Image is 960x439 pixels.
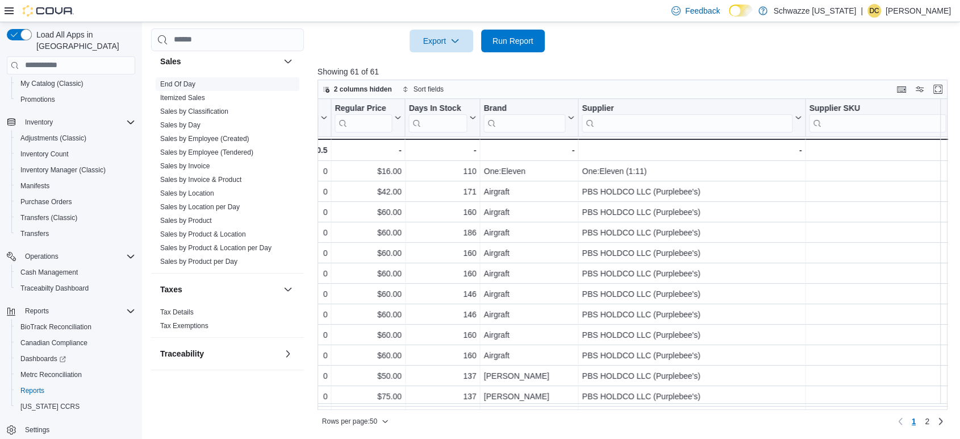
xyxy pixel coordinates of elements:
[160,322,208,330] a: Tax Exemptions
[408,267,476,280] div: 160
[261,349,327,362] div: 0
[773,4,856,18] p: Schwazze [US_STATE]
[20,181,49,190] span: Manifests
[582,328,802,342] div: PBS HOLDCO LLC (Purplebee's)
[20,229,49,238] span: Transfers
[408,369,476,383] div: 137
[318,415,393,428] button: Rows per page:50
[261,308,327,321] div: 0
[408,349,476,362] div: 160
[160,56,181,67] h3: Sales
[261,267,327,280] div: 0
[335,205,401,219] div: $60.00
[2,421,140,438] button: Settings
[582,103,802,132] button: Supplier
[160,135,249,143] a: Sales by Employee (Created)
[483,143,574,157] div: -
[416,30,466,52] span: Export
[261,369,327,383] div: 0
[281,55,295,68] button: Sales
[483,369,574,383] div: [PERSON_NAME]
[160,203,240,211] a: Sales by Location per Day
[160,217,212,225] a: Sales by Product
[16,179,135,193] span: Manifests
[16,384,49,397] a: Reports
[20,402,80,411] span: [US_STATE] CCRS
[20,322,91,332] span: BioTrack Reconciliation
[25,252,59,261] span: Operations
[483,349,574,362] div: Airgraft
[483,103,574,132] button: Brand
[160,189,214,198] span: Sales by Location
[809,143,954,157] div: -
[160,348,204,359] h3: Traceability
[20,115,57,129] button: Inventory
[11,264,140,280] button: Cash Management
[408,246,476,260] div: 160
[160,258,237,266] a: Sales by Product per Day
[410,30,473,52] button: Export
[20,150,69,159] span: Inventory Count
[483,328,574,342] div: Airgraft
[2,114,140,130] button: Inventory
[907,412,921,430] button: Page 1 of 2
[160,107,228,116] span: Sales by Classification
[861,4,863,18] p: |
[281,347,295,361] button: Traceability
[20,304,53,318] button: Reports
[582,287,802,301] div: PBS HOLDCO LLC (Purplebee's)
[483,185,574,198] div: Airgraft
[582,164,802,178] div: One:Eleven (1:11)
[335,103,392,132] div: Regular Price
[261,287,327,301] div: 0
[151,305,304,337] div: Taxes
[16,352,70,366] a: Dashboards
[16,163,135,177] span: Inventory Manager (Classic)
[160,321,208,330] span: Tax Exemptions
[16,266,82,279] a: Cash Management
[160,230,246,239] span: Sales by Product & Location
[32,29,135,52] span: Load All Apps in [GEOGRAPHIC_DATA]
[920,412,934,430] a: Page 2 of 2
[11,280,140,296] button: Traceabilty Dashboard
[160,202,240,212] span: Sales by Location per Day
[483,164,574,178] div: One:Eleven
[582,205,802,219] div: PBS HOLDCO LLC (Purplebee's)
[25,425,49,434] span: Settings
[160,56,279,67] button: Sales
[20,197,72,206] span: Purchase Orders
[335,349,401,362] div: $60.00
[16,147,135,161] span: Inventory Count
[16,320,135,334] span: BioTrack Reconciliation
[408,390,476,403] div: 137
[16,400,135,413] span: Washington CCRS
[869,4,879,18] span: Dc
[408,164,476,178] div: 110
[20,423,135,437] span: Settings
[16,281,135,295] span: Traceabilty Dashboard
[160,80,195,89] span: End Of Day
[16,227,53,241] a: Transfers
[912,416,916,427] span: 1
[160,107,228,115] a: Sales by Classification
[16,131,91,145] a: Adjustments (Classic)
[16,93,135,106] span: Promotions
[582,390,802,403] div: PBS HOLDCO LLC (Purplebee's)
[809,103,945,132] div: Supplier SKU
[16,93,60,106] a: Promotions
[483,226,574,239] div: Airgraft
[261,185,327,198] div: 0
[261,205,327,219] div: 0
[160,284,182,295] h3: Taxes
[729,16,729,17] span: Dark Mode
[20,134,86,143] span: Adjustments (Classic)
[261,143,327,157] div: 570.5
[25,307,49,316] span: Reports
[20,95,55,104] span: Promotions
[408,328,476,342] div: 160
[11,319,140,335] button: BioTrack Reconciliation
[11,210,140,226] button: Transfers (Classic)
[913,82,926,96] button: Display options
[483,246,574,260] div: Airgraft
[160,121,201,129] a: Sales by Day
